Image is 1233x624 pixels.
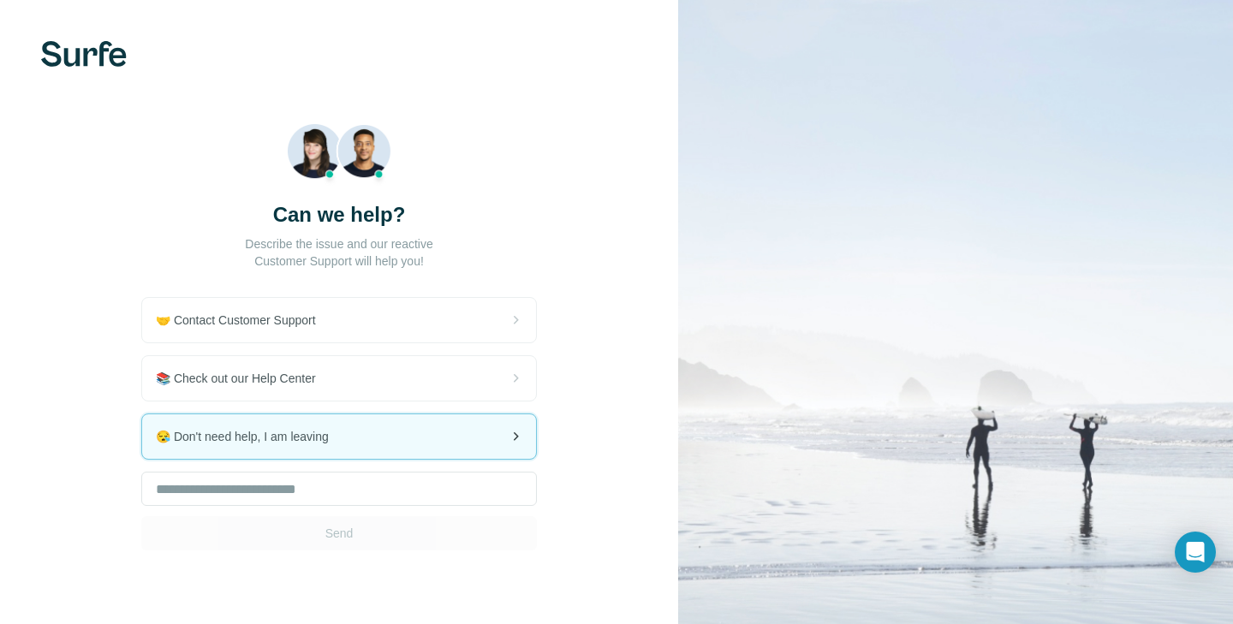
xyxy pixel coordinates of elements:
span: 😪 Don't need help, I am leaving [156,428,342,445]
p: Describe the issue and our reactive [245,235,432,253]
span: 📚 Check out our Help Center [156,370,330,387]
p: Customer Support will help you! [254,253,424,270]
span: 🤝 Contact Customer Support [156,312,330,329]
img: Beach Photo [287,123,392,187]
div: Open Intercom Messenger [1175,532,1216,573]
img: Surfe's logo [41,41,127,67]
h3: Can we help? [273,201,406,229]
